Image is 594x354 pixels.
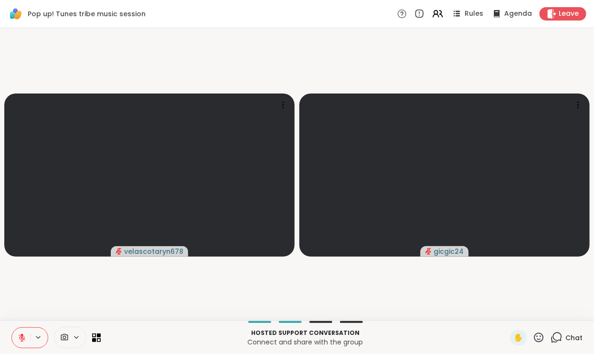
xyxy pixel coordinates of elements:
[106,337,504,347] p: Connect and share with the group
[124,247,183,256] span: velascotaryn678
[434,247,464,256] span: gicgic24
[106,329,504,337] p: Hosted support conversation
[565,333,583,343] span: Chat
[8,6,24,22] img: ShareWell Logomark
[425,248,432,255] span: audio-muted
[559,9,579,19] span: Leave
[465,9,483,19] span: Rules
[504,9,532,19] span: Agenda
[514,332,523,344] span: ✋
[116,248,122,255] span: audio-muted
[28,9,146,19] span: Pop up! Tunes tribe music session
